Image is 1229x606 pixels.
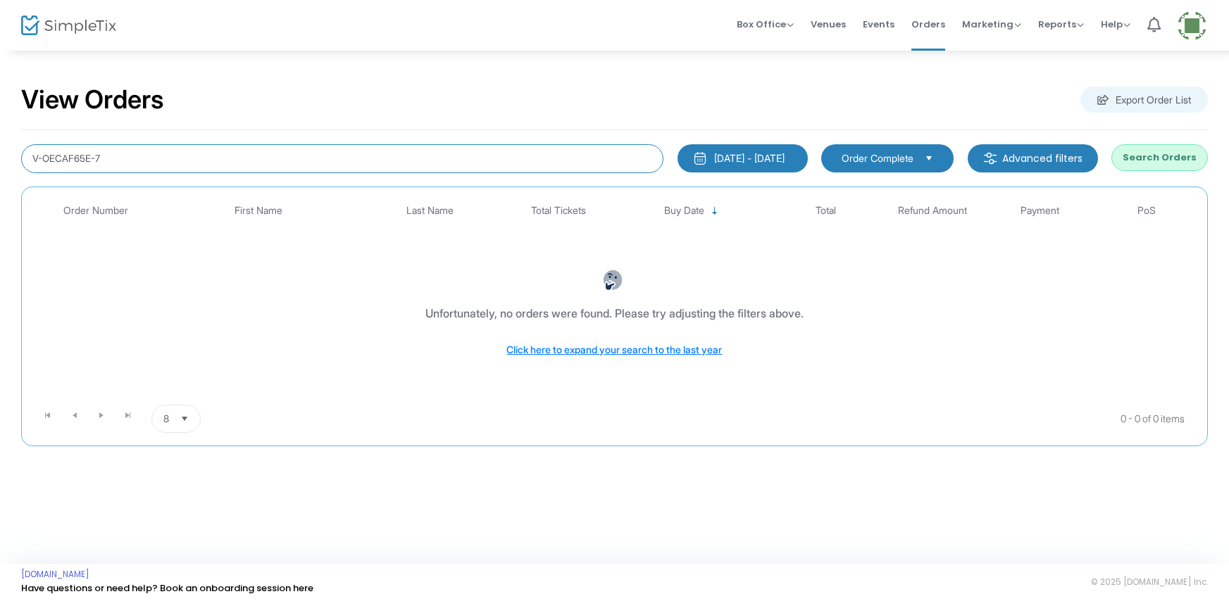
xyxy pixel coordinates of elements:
h2: View Orders [21,84,164,115]
img: face-thinking.png [602,270,623,291]
span: Last Name [406,205,454,217]
span: Orders [911,6,945,42]
div: [DATE] - [DATE] [714,151,785,165]
span: 8 [163,412,169,426]
th: Total Tickets [505,194,612,227]
span: Payment [1021,205,1059,217]
a: Have questions or need help? Book an onboarding session here [21,581,313,595]
button: Select [175,405,194,432]
button: Search Orders [1111,144,1208,171]
button: Select [919,151,939,166]
span: © 2025 [DOMAIN_NAME] Inc. [1091,576,1208,588]
th: Refund Amount [879,194,986,227]
span: Reports [1038,18,1084,31]
span: Marketing [962,18,1021,31]
span: Order Number [63,205,128,217]
span: PoS [1137,205,1156,217]
th: Total [772,194,879,227]
span: Events [863,6,894,42]
div: Unfortunately, no orders were found. Please try adjusting the filters above. [425,305,804,322]
span: Box Office [737,18,794,31]
button: [DATE] - [DATE] [678,144,808,172]
a: [DOMAIN_NAME] [21,569,89,580]
span: Venues [811,6,846,42]
img: monthly [693,151,707,165]
span: Order Complete [842,151,913,165]
span: Help [1101,18,1130,31]
span: Sortable [709,206,720,217]
span: Click here to expand your search to the last year [507,343,723,355]
span: First Name [235,205,283,217]
img: filter [983,151,997,165]
kendo-pager-info: 0 - 0 of 0 items [341,405,1185,433]
div: Data table [29,194,1200,399]
span: Buy Date [664,205,704,217]
input: Search by name, email, phone, order number, ip address, or last 4 digits of card [21,144,663,173]
m-button: Advanced filters [968,144,1098,172]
